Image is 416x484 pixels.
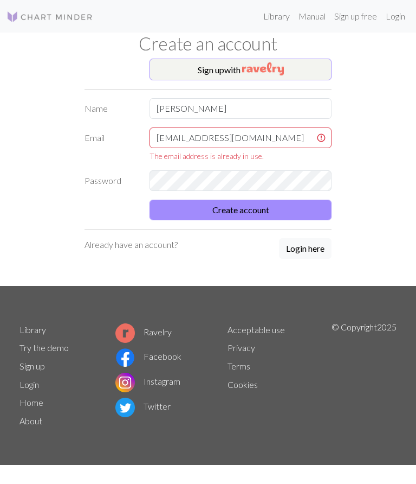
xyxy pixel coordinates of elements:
a: Try the demo [19,342,69,353]
a: Privacy [227,342,255,353]
a: Library [259,5,294,27]
img: Ravelry [242,62,284,75]
a: Acceptable use [227,324,285,335]
img: Instagram logo [115,373,135,392]
p: © Copyright 2025 [331,321,396,430]
img: Logo [6,10,93,23]
a: Terms [227,361,250,371]
a: Twitter [115,401,171,411]
a: About [19,416,42,426]
a: Ravelry [115,327,172,337]
label: Password [78,170,143,191]
button: Create account [149,200,331,220]
a: Sign up [19,361,45,371]
a: Login [19,379,39,390]
a: Sign up free [330,5,381,27]
a: Library [19,324,46,335]
label: Name [78,98,143,119]
a: Instagram [115,376,180,386]
img: Twitter logo [115,398,135,417]
a: Manual [294,5,330,27]
a: Home [19,397,43,407]
a: Facebook [115,351,181,361]
h1: Create an account [13,33,403,54]
a: Login [381,5,409,27]
img: Facebook logo [115,348,135,367]
div: The email address is already in use. [149,150,331,162]
a: Login here [279,238,331,260]
button: Login here [279,238,331,259]
p: Already have an account? [84,238,178,251]
label: Email [78,128,143,162]
a: Cookies [227,379,258,390]
img: Ravelry logo [115,323,135,343]
button: Sign upwith [149,59,331,80]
